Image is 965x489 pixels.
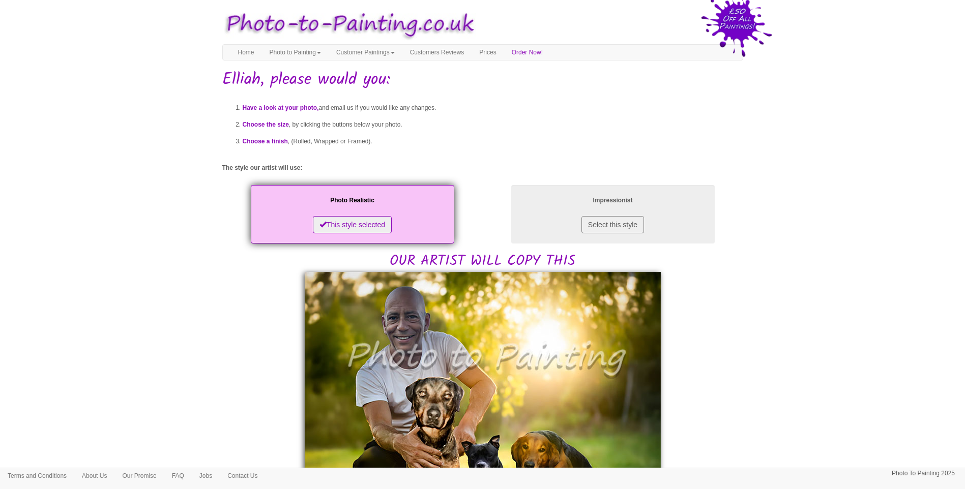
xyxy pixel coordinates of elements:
[220,468,265,483] a: Contact Us
[222,71,743,88] h1: Elliah, please would you:
[581,216,644,233] button: Select this style
[243,100,743,116] li: and email us if you would like any changes.
[472,45,504,60] a: Prices
[402,45,472,60] a: Customers Reviews
[164,468,192,483] a: FAQ
[243,133,743,150] li: , (Rolled, Wrapped or Framed).
[243,121,289,128] span: Choose the size
[243,116,743,133] li: , by clicking the buttons below your photo.
[243,104,319,111] span: Have a look at your photo,
[217,5,478,44] img: Photo to Painting
[313,216,392,233] button: This style selected
[243,138,288,145] span: Choose a finish
[261,195,444,206] p: Photo Realistic
[329,45,402,60] a: Customer Paintings
[222,164,303,172] label: The style our artist will use:
[222,182,743,269] h2: OUR ARTIST WILL COPY THIS
[521,195,705,206] p: Impressionist
[262,45,329,60] a: Photo to Painting
[504,45,550,60] a: Order Now!
[114,468,164,483] a: Our Promise
[74,468,114,483] a: About Us
[192,468,220,483] a: Jobs
[230,45,262,60] a: Home
[892,468,955,479] p: Photo To Painting 2025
